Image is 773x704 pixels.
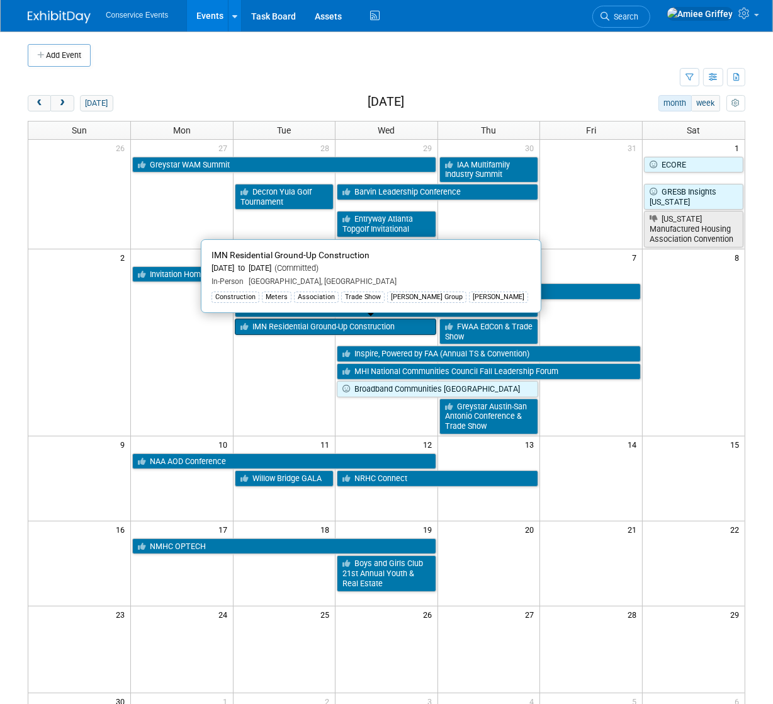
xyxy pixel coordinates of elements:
a: MHI National Communities Council Fall Leadership Forum [337,363,641,380]
span: 11 [319,436,335,452]
span: 25 [319,606,335,622]
button: myCustomButton [726,95,745,111]
span: 12 [422,436,437,452]
a: IAA Multifamily Industry Summit [439,157,539,183]
a: Broadband Communities [GEOGRAPHIC_DATA] [337,381,538,397]
span: 16 [115,521,130,537]
span: [GEOGRAPHIC_DATA], [GEOGRAPHIC_DATA] [244,277,397,286]
a: Entryway Atlanta Topgolf Invitational [337,211,436,237]
span: 13 [524,436,539,452]
span: 30 [524,140,539,156]
div: Construction [212,292,259,303]
a: IMN Residential Ground-Up Construction [235,319,436,335]
span: 8 [733,249,745,265]
a: NAA AOD Conference [132,453,436,470]
span: 10 [217,436,233,452]
span: 15 [729,436,745,452]
span: In-Person [212,277,244,286]
a: Greystar WAM Summit [132,157,436,173]
button: week [691,95,720,111]
span: Sun [72,125,87,135]
span: Fri [586,125,596,135]
span: IMN Residential Ground-Up Construction [212,250,370,260]
a: Barvin Leadership Conference [337,184,538,200]
span: 20 [524,521,539,537]
a: Inspire, Powered by FAA (Annual TS & Convention) [337,346,641,362]
button: Add Event [28,44,91,67]
button: [DATE] [80,95,113,111]
span: (Committed) [271,263,319,273]
div: [DATE] to [DATE] [212,263,531,274]
span: Conservice Events [106,11,168,20]
span: 29 [422,140,437,156]
a: FWAA EdCon & Trade Show [439,319,539,344]
span: 14 [626,436,642,452]
span: 29 [729,606,745,622]
span: Tue [277,125,291,135]
img: Amiee Griffey [667,7,733,21]
span: 24 [217,606,233,622]
h2: [DATE] [368,95,404,109]
span: Thu [482,125,497,135]
a: Decron Yula Golf Tournament [235,184,334,210]
span: 26 [115,140,130,156]
span: 17 [217,521,233,537]
div: [PERSON_NAME] Group [387,292,466,303]
span: 28 [319,140,335,156]
span: 22 [729,521,745,537]
span: 7 [631,249,642,265]
i: Personalize Calendar [731,99,740,108]
a: Willow Bridge GALA [235,470,334,487]
span: Sat [687,125,700,135]
button: next [50,95,74,111]
a: NMHC OPTECH [132,538,436,555]
span: Wed [378,125,395,135]
a: Invitation Homes Leadership Summit [132,266,538,283]
img: ExhibitDay [28,11,91,23]
span: 1 [733,140,745,156]
div: Meters [262,292,291,303]
span: 21 [626,521,642,537]
span: 19 [422,521,437,537]
span: Search [609,12,638,21]
a: Greystar Austin-San Antonio Conference & Trade Show [439,399,539,434]
button: month [658,95,692,111]
div: [PERSON_NAME] [469,292,528,303]
a: Search [592,6,650,28]
span: Mon [173,125,191,135]
div: Association [294,292,339,303]
span: 26 [422,606,437,622]
a: [US_STATE] Manufactured Housing Association Convention [644,211,743,247]
a: GRESB Insights [US_STATE] [644,184,743,210]
span: 18 [319,521,335,537]
span: 31 [626,140,642,156]
span: 28 [626,606,642,622]
span: 9 [119,436,130,452]
span: 27 [217,140,233,156]
span: 23 [115,606,130,622]
div: Trade Show [341,292,385,303]
button: prev [28,95,51,111]
a: NRHC Connect [337,470,538,487]
a: Boys and Girls Club 21st Annual Youth & Real Estate [337,555,436,591]
span: 2 [119,249,130,265]
a: ECORE [644,157,743,173]
span: 27 [524,606,539,622]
